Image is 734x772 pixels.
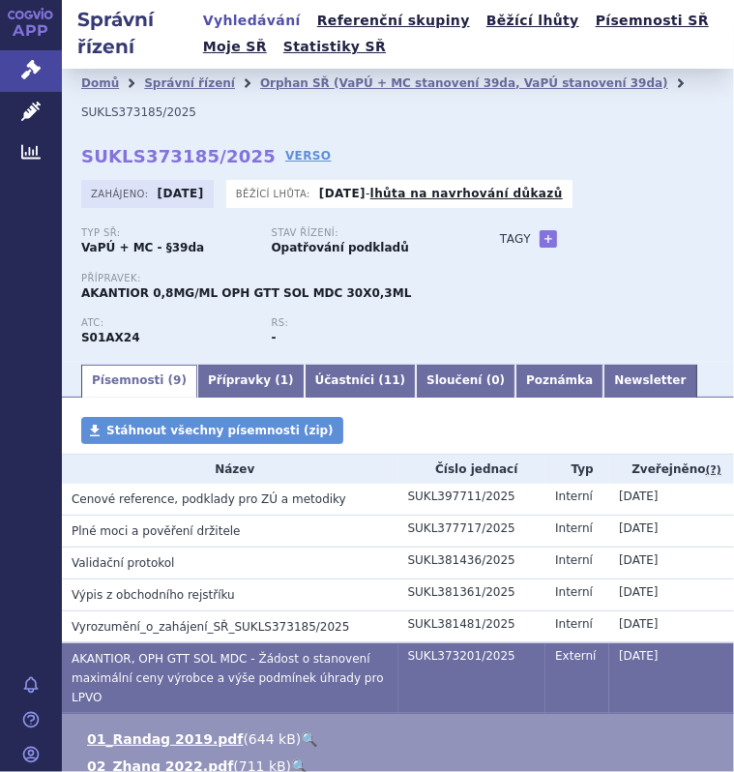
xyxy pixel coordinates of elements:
span: Výpis z obchodního rejstříku [72,588,235,602]
span: Plné moci a pověření držitele [72,524,241,538]
span: Vyrozumění_o_zahájení_SŘ_SUKLS373185/2025 [72,620,349,634]
span: Zahájeno: [91,186,152,201]
a: lhůta na navrhování důkazů [370,187,563,200]
span: Interní [555,521,593,535]
a: Orphan SŘ (VaPÚ + MC stanovení 39da, VaPÚ stanovení 39da) [260,76,668,90]
span: Interní [555,553,593,567]
td: SUKL381436/2025 [398,547,546,579]
a: 01_Randag 2019.pdf [87,731,243,747]
td: SUKL377717/2025 [398,515,546,547]
td: [DATE] [609,579,734,610]
a: Newsletter [603,365,696,398]
th: Název [62,455,398,484]
p: Typ SŘ: [81,227,252,239]
p: Stav řízení: [272,227,443,239]
p: - [319,186,563,201]
span: 11 [384,373,400,387]
span: Interní [555,617,593,631]
a: Běžící lhůty [481,8,585,34]
a: 🔍 [301,731,317,747]
a: Písemnosti SŘ [590,8,715,34]
a: Přípravky (1) [197,365,305,398]
strong: [DATE] [158,187,204,200]
span: Stáhnout všechny písemnosti (zip) [106,424,334,437]
a: Statistiky SŘ [278,34,392,60]
span: 1 [280,373,288,387]
td: SUKL397711/2025 [398,484,546,516]
a: Stáhnout všechny písemnosti (zip) [81,417,343,444]
p: Přípravek: [81,273,461,284]
strong: VaPÚ + MC - §39da [81,241,204,254]
h2: Správní řízení [62,6,197,60]
td: [DATE] [609,642,734,713]
th: Číslo jednací [398,455,546,484]
span: Běžící lhůta: [236,186,314,201]
strong: Opatřování podkladů [272,241,409,254]
td: [DATE] [609,547,734,579]
li: SUKLS373185/2025 [81,98,221,127]
a: Poznámka [515,365,603,398]
strong: SUKLS373185/2025 [81,146,276,166]
p: RS: [272,317,443,329]
td: SUKL381361/2025 [398,579,546,610]
td: SUKL381481/2025 [398,610,546,642]
td: SUKL373201/2025 [398,642,546,713]
a: Vyhledávání [197,8,307,34]
a: Referenční skupiny [311,8,476,34]
strong: [DATE] [319,187,366,200]
span: AKANTIOR 0,8MG/ML OPH GTT SOL MDC 30X0,3ML [81,286,411,300]
span: Interní [555,585,593,599]
span: Externí [555,649,596,663]
a: VERSO [285,146,332,165]
a: Domů [81,76,119,90]
td: [DATE] [609,610,734,642]
span: 0 [491,373,499,387]
span: Validační protokol [72,556,175,570]
span: Cenové reference, podklady pro ZÚ a metodiky [72,492,346,506]
p: ATC: [81,317,252,329]
a: + [540,230,557,248]
th: Typ [545,455,609,484]
a: Správní řízení [144,76,235,90]
span: 644 kB [249,731,296,747]
a: Moje SŘ [197,34,273,60]
td: [DATE] [609,515,734,547]
h3: Tagy [500,227,531,251]
span: Interní [555,490,593,503]
strong: - [272,331,277,344]
span: 9 [173,373,181,387]
span: AKANTIOR, OPH GTT SOL MDC - Žádost o stanovení maximální ceny výrobce a výše podmínek úhrady pro ... [72,652,384,704]
td: [DATE] [609,484,734,516]
strong: POLYHEXANID [81,331,140,344]
a: Sloučení (0) [416,365,515,398]
a: Písemnosti (9) [81,365,197,398]
abbr: (?) [706,463,721,477]
li: ( ) [87,729,715,749]
a: Účastníci (11) [305,365,417,398]
th: Zveřejněno [609,455,734,484]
